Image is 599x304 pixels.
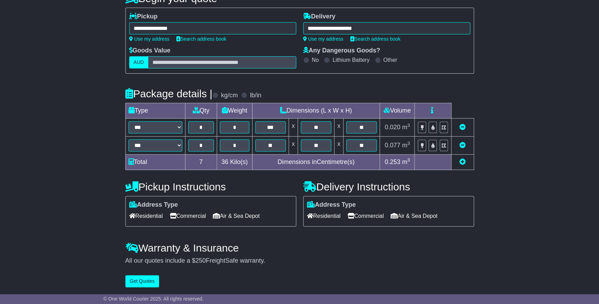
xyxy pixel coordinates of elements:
span: 0.077 [385,142,400,149]
sup: 3 [407,157,410,163]
label: No [312,57,319,63]
td: x [334,118,343,137]
span: m [402,158,410,165]
td: x [289,137,298,155]
td: Qty [185,103,217,118]
label: Address Type [307,201,356,209]
label: Any Dangerous Goods? [303,47,380,55]
span: Air & Sea Depot [213,211,260,221]
label: Other [383,57,397,63]
span: Residential [129,211,163,221]
span: m [402,124,410,131]
a: Search address book [350,36,400,42]
label: Delivery [303,13,335,20]
td: Total [125,155,185,170]
sup: 3 [407,123,410,128]
td: Dimensions (L x W x H) [252,103,380,118]
div: All our quotes include a $ FreightSafe warranty. [125,257,474,265]
a: Add new item [459,158,466,165]
span: 0.253 [385,158,400,165]
a: Search address book [176,36,226,42]
td: Dimensions in Centimetre(s) [252,155,380,170]
span: Commercial [170,211,206,221]
td: Type [125,103,185,118]
td: 7 [185,155,217,170]
label: Pickup [129,13,158,20]
td: x [289,118,298,137]
td: x [334,137,343,155]
span: 250 [195,257,206,264]
a: Remove this item [459,124,466,131]
button: Get Quotes [125,275,159,287]
span: © One World Courier 2025. All rights reserved. [103,296,204,302]
label: Lithium Battery [332,57,369,63]
sup: 3 [407,141,410,146]
a: Use my address [129,36,169,42]
h4: Pickup Instructions [125,181,296,192]
span: Air & Sea Depot [391,211,438,221]
span: 36 [221,158,228,165]
span: Commercial [348,211,384,221]
td: Volume [380,103,415,118]
label: AUD [129,56,149,68]
td: Kilo(s) [217,155,252,170]
h4: Package details | [125,88,213,99]
label: Address Type [129,201,178,209]
td: Weight [217,103,252,118]
h4: Warranty & Insurance [125,242,474,254]
label: kg/cm [221,92,238,99]
a: Use my address [303,36,343,42]
h4: Delivery Instructions [303,181,474,192]
a: Remove this item [459,142,466,149]
span: m [402,142,410,149]
label: Goods Value [129,47,170,55]
label: lb/in [250,92,261,99]
span: Residential [307,211,341,221]
span: 0.020 [385,124,400,131]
